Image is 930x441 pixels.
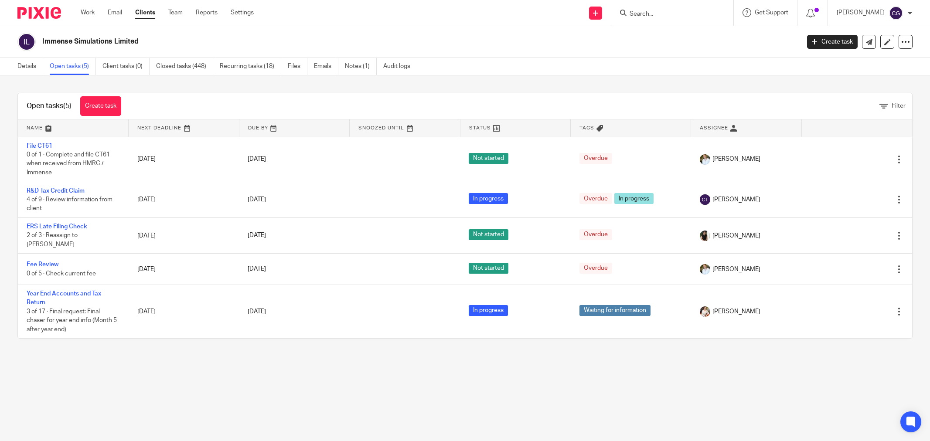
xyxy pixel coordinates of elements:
[579,229,612,240] span: Overdue
[102,58,150,75] a: Client tasks (0)
[892,103,906,109] span: Filter
[27,152,110,176] span: 0 of 1 · Complete and file CT61 when received from HMRC / Immense
[231,8,254,17] a: Settings
[579,193,612,204] span: Overdue
[108,8,122,17] a: Email
[81,8,95,17] a: Work
[469,193,508,204] span: In progress
[63,102,72,109] span: (5)
[27,233,78,248] span: 2 of 3 · Reassign to [PERSON_NAME]
[50,58,96,75] a: Open tasks (5)
[579,153,612,164] span: Overdue
[156,58,213,75] a: Closed tasks (448)
[579,126,594,130] span: Tags
[17,58,43,75] a: Details
[579,263,612,274] span: Overdue
[629,10,707,18] input: Search
[27,102,72,111] h1: Open tasks
[27,261,58,268] a: Fee Review
[579,305,651,316] span: Waiting for information
[17,7,61,19] img: Pixie
[469,126,491,130] span: Status
[288,58,307,75] a: Files
[129,285,239,338] td: [DATE]
[345,58,377,75] a: Notes (1)
[614,193,654,204] span: In progress
[27,271,96,277] span: 0 of 5 · Check current fee
[17,33,36,51] img: svg%3E
[700,154,710,165] img: sarah-royle.jpg
[129,254,239,285] td: [DATE]
[129,218,239,254] td: [DATE]
[469,153,508,164] span: Not started
[27,143,52,149] a: File CT61
[712,231,760,240] span: [PERSON_NAME]
[248,309,266,315] span: [DATE]
[248,233,266,239] span: [DATE]
[168,8,183,17] a: Team
[383,58,417,75] a: Audit logs
[755,10,788,16] span: Get Support
[27,188,85,194] a: R&D Tax Credit Claim
[700,306,710,317] img: Kayleigh%20Henson.jpeg
[248,156,266,162] span: [DATE]
[129,182,239,217] td: [DATE]
[700,264,710,275] img: sarah-royle.jpg
[889,6,903,20] img: svg%3E
[469,229,508,240] span: Not started
[712,155,760,163] span: [PERSON_NAME]
[27,291,101,305] a: Year End Accounts and Tax Return
[220,58,281,75] a: Recurring tasks (18)
[314,58,338,75] a: Emails
[712,307,760,316] span: [PERSON_NAME]
[712,265,760,274] span: [PERSON_NAME]
[27,224,87,230] a: ERS Late Filing Check
[469,263,508,274] span: Not started
[80,96,121,116] a: Create task
[712,195,760,204] span: [PERSON_NAME]
[27,197,112,212] span: 4 of 9 · Review information from client
[358,126,404,130] span: Snoozed Until
[135,8,155,17] a: Clients
[469,305,508,316] span: In progress
[129,137,239,182] td: [DATE]
[807,35,858,49] a: Create task
[700,194,710,205] img: svg%3E
[27,309,117,332] span: 3 of 17 · Final request: Final chaser for year end info (Month 5 after year end)
[837,8,885,17] p: [PERSON_NAME]
[42,37,644,46] h2: Immense Simulations Limited
[196,8,218,17] a: Reports
[700,231,710,241] img: Janice%20Tang.jpeg
[248,266,266,272] span: [DATE]
[248,197,266,203] span: [DATE]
